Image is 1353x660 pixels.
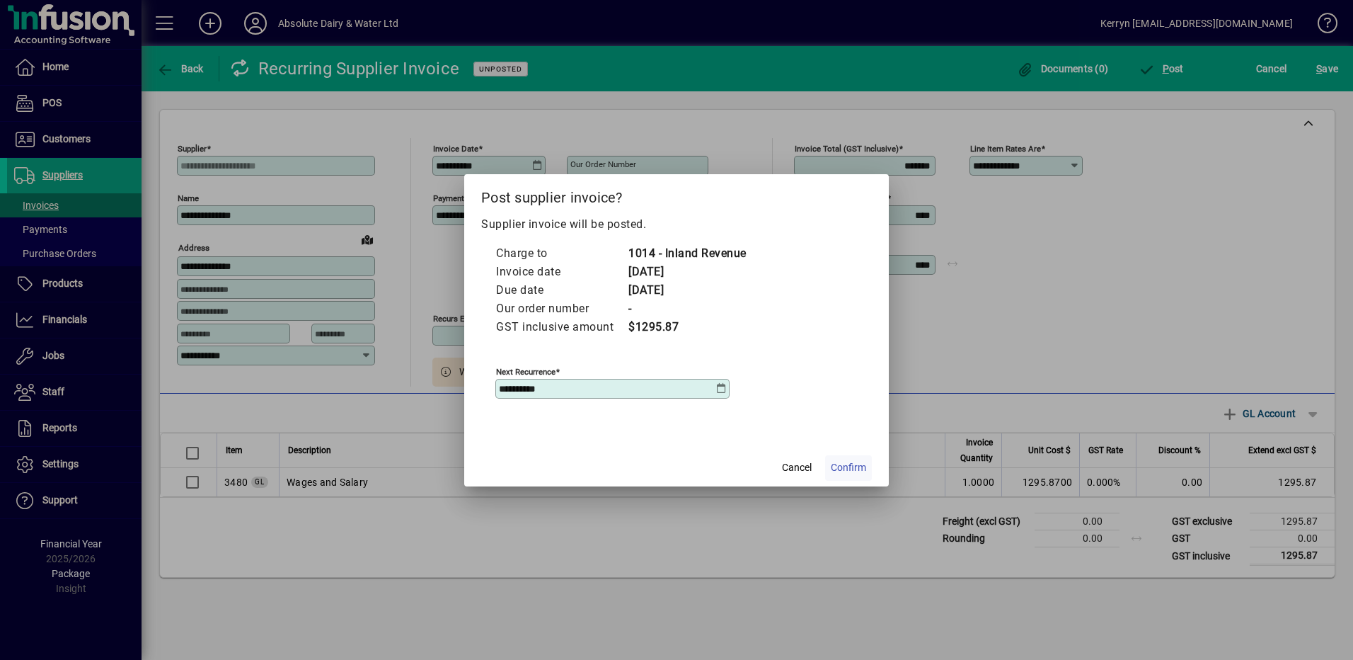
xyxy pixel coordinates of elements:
td: - [628,300,747,318]
span: Cancel [782,460,812,475]
p: Supplier invoice will be posted. [481,216,872,233]
mat-label: Next recurrence [496,366,555,376]
span: Confirm [831,460,866,475]
td: [DATE] [628,281,747,300]
td: [DATE] [628,263,747,281]
h2: Post supplier invoice? [464,174,889,215]
td: 1014 - Inland Revenue [628,244,747,263]
td: $1295.87 [628,318,747,336]
button: Cancel [774,455,819,481]
td: Our order number [495,300,628,318]
td: Invoice date [495,263,628,281]
td: GST inclusive amount [495,318,628,336]
button: Confirm [825,455,872,481]
td: Charge to [495,244,628,263]
td: Due date [495,281,628,300]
